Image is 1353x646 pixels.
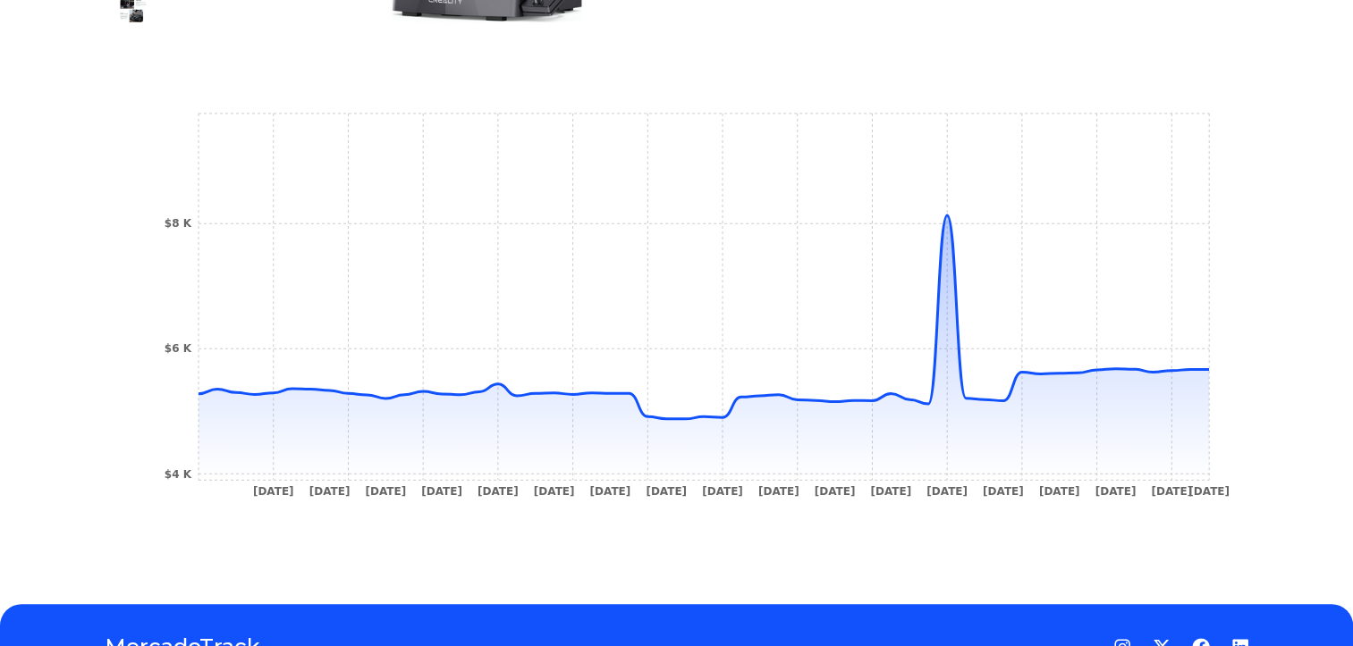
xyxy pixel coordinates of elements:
tspan: [DATE] [421,485,462,498]
tspan: [DATE] [1151,485,1192,498]
tspan: $8 K [164,217,191,230]
tspan: [DATE] [252,485,293,498]
tspan: [DATE] [814,485,855,498]
tspan: [DATE] [589,485,630,498]
tspan: [DATE] [1038,485,1079,498]
tspan: [DATE] [1188,485,1230,498]
tspan: [DATE] [870,485,911,498]
tspan: [DATE] [982,485,1023,498]
tspan: $6 K [164,342,191,355]
tspan: [DATE] [477,485,518,498]
tspan: [DATE] [702,485,743,498]
tspan: [DATE] [926,485,968,498]
tspan: [DATE] [365,485,406,498]
tspan: [DATE] [309,485,350,498]
tspan: [DATE] [646,485,687,498]
tspan: [DATE] [533,485,574,498]
tspan: $4 K [164,467,191,480]
tspan: [DATE] [1095,485,1136,498]
tspan: [DATE] [757,485,799,498]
